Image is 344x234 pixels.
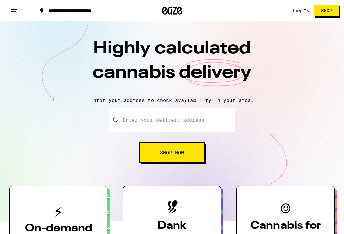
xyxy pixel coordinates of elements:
button: Shop Now [139,142,205,163]
span: Shop Now [160,150,184,155]
span: Shop [321,9,332,13]
input: Enter your delivery address [109,108,235,132]
h1: Highly calculated cannabis delivery [54,37,290,92]
a: Log In [293,9,309,13]
p: Enter your address to check availability in your area. [7,98,337,103]
a: Shop [309,5,344,16]
button: Shop [314,5,339,16]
